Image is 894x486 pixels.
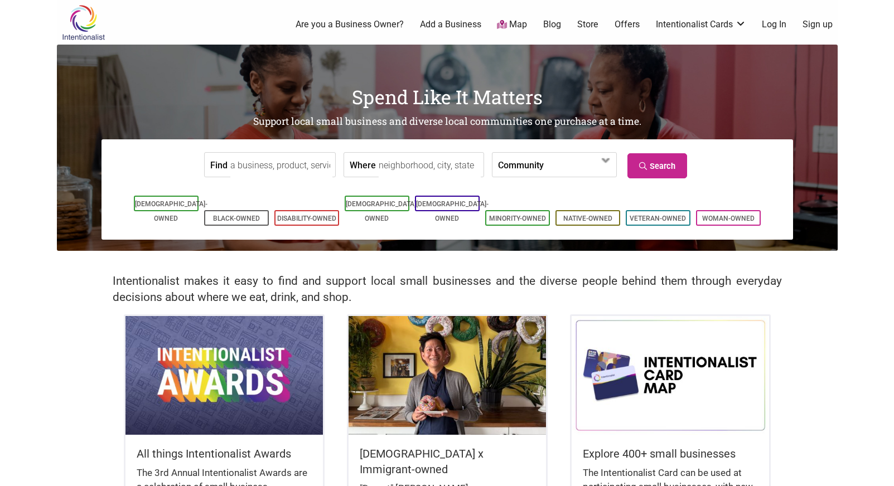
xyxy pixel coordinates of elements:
a: Are you a Business Owner? [296,18,404,31]
img: Intentionalist [57,4,110,41]
h5: All things Intentionalist Awards [137,446,312,461]
a: Log In [762,18,786,31]
a: [DEMOGRAPHIC_DATA]-Owned [135,200,207,222]
h1: Spend Like It Matters [57,84,838,110]
a: Add a Business [420,18,481,31]
a: Offers [615,18,640,31]
input: neighborhood, city, state [379,153,481,178]
img: King Donuts - Hong Chhuor [349,316,546,434]
a: Blog [543,18,561,31]
h5: [DEMOGRAPHIC_DATA] x Immigrant-owned [360,446,535,477]
a: Black-Owned [213,215,260,222]
a: Minority-Owned [489,215,546,222]
img: Intentionalist Card Map [572,316,769,434]
label: Find [210,153,228,177]
img: Intentionalist Awards [125,316,323,434]
a: Veteran-Owned [630,215,686,222]
a: Search [627,153,687,178]
a: Map [497,18,527,31]
h5: Explore 400+ small businesses [583,446,758,461]
input: a business, product, service [230,153,332,178]
label: Community [498,153,544,177]
a: [DEMOGRAPHIC_DATA]-Owned [346,200,418,222]
a: Store [577,18,598,31]
a: Native-Owned [563,215,612,222]
h2: Support local small business and diverse local communities one purchase at a time. [57,115,838,129]
h2: Intentionalist makes it easy to find and support local small businesses and the diverse people be... [113,273,782,305]
a: [DEMOGRAPHIC_DATA]-Owned [416,200,489,222]
a: Sign up [803,18,833,31]
a: Intentionalist Cards [656,18,746,31]
label: Where [350,153,376,177]
a: Woman-Owned [702,215,755,222]
a: Disability-Owned [277,215,336,222]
